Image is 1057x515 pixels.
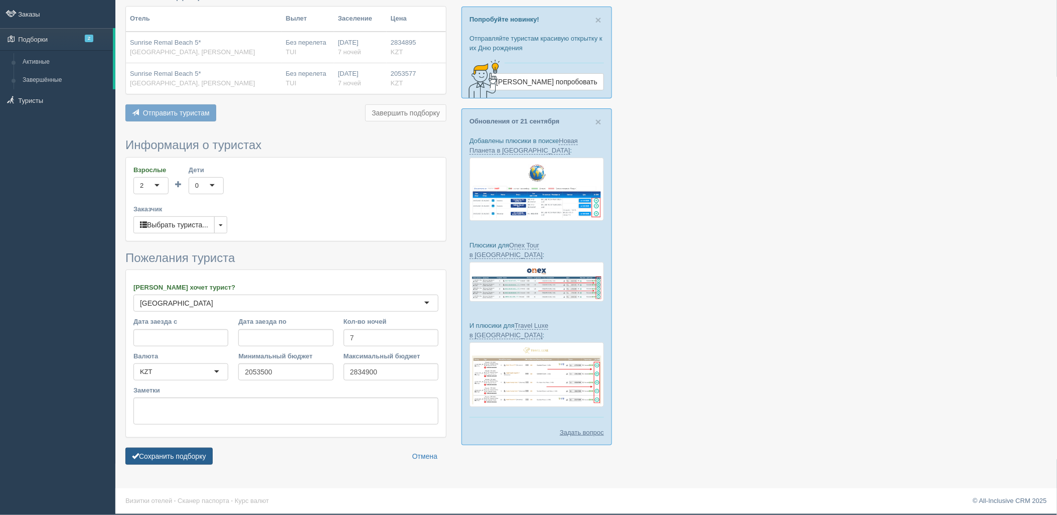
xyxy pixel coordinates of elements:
[282,7,334,32] th: Вылет
[391,70,416,77] span: 2053577
[595,116,601,127] button: Close
[470,240,604,260] p: Плюсики для :
[195,181,199,191] div: 0
[462,59,502,99] img: creative-idea-2907357.png
[490,73,604,90] a: [PERSON_NAME] попробовать
[178,497,229,504] a: Сканер паспорта
[18,53,113,71] a: Активные
[973,497,1047,504] a: © All-Inclusive CRM 2025
[130,79,255,87] span: [GEOGRAPHIC_DATA], [PERSON_NAME]
[470,15,604,24] p: Попробуйте новинку!
[133,283,438,292] label: [PERSON_NAME] хочет турист?
[286,38,330,57] div: Без перелета
[595,116,601,127] span: ×
[125,251,235,265] span: Пожелания туриста
[286,79,296,87] span: TUI
[338,38,383,57] div: [DATE]
[143,109,210,117] span: Отправить туристам
[595,14,601,26] span: ×
[387,7,420,32] th: Цена
[365,104,446,121] button: Завершить подборку
[238,351,333,361] label: Минимальный бюджет
[470,322,548,339] a: Travel Luxe в [GEOGRAPHIC_DATA]
[338,48,361,56] span: 7 ночей
[470,262,604,302] img: onex-tour-proposal-crm-for-travel-agency.png
[125,104,216,121] button: Отправить туристам
[133,317,228,326] label: Дата заезда с
[470,34,604,53] p: Отправляйте туристам красивую открытку к их Дню рождения
[338,79,361,87] span: 7 ночей
[470,342,604,407] img: travel-luxe-%D0%BF%D0%BE%D0%B4%D0%B1%D0%BE%D1%80%D0%BA%D0%B0-%D1%81%D1%80%D0%BC-%D0%B4%D0%BB%D1%8...
[470,137,578,155] a: Новая Планета в [GEOGRAPHIC_DATA]
[85,35,93,42] span: 2
[140,181,143,191] div: 2
[286,48,296,56] span: TUI
[560,428,604,437] a: Задать вопрос
[470,321,604,340] p: И плюсики для :
[470,158,604,221] img: new-planet-%D0%BF%D1%96%D0%B4%D0%B1%D1%96%D1%80%D0%BA%D0%B0-%D1%81%D1%80%D0%BC-%D0%B4%D0%BB%D1%8F...
[130,39,201,46] span: Sunrise Remal Beach 5*
[344,351,438,361] label: Максимальный бюджет
[133,385,438,395] label: Заметки
[126,7,282,32] th: Отель
[140,367,153,377] div: KZT
[125,448,213,465] button: Сохранить подборку
[391,79,403,87] span: KZT
[391,48,403,56] span: KZT
[235,497,269,504] a: Курс валют
[391,39,416,46] span: 2834895
[344,317,438,326] label: Кол-во ночей
[334,7,387,32] th: Заселение
[231,497,233,504] span: ·
[133,204,438,214] label: Заказчик
[133,165,169,175] label: Взрослые
[140,298,213,308] div: [GEOGRAPHIC_DATA]
[174,497,176,504] span: ·
[189,165,224,175] label: Дети
[344,329,438,346] input: 7-10 или 7,10,14
[125,497,172,504] a: Визитки отелей
[406,448,444,465] a: Отмена
[338,69,383,88] div: [DATE]
[130,48,255,56] span: [GEOGRAPHIC_DATA], [PERSON_NAME]
[18,71,113,89] a: Завершённые
[133,216,215,233] button: Выбрать туриста...
[470,136,604,155] p: Добавлены плюсики в поиске :
[470,241,543,259] a: Onex Tour в [GEOGRAPHIC_DATA]
[130,70,201,77] span: Sunrise Remal Beach 5*
[125,139,446,152] h3: Информация о туристах
[133,351,228,361] label: Валюта
[286,69,330,88] div: Без перелета
[238,317,333,326] label: Дата заезда по
[470,117,559,125] a: Обновления от 21 сентября
[595,15,601,25] button: Close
